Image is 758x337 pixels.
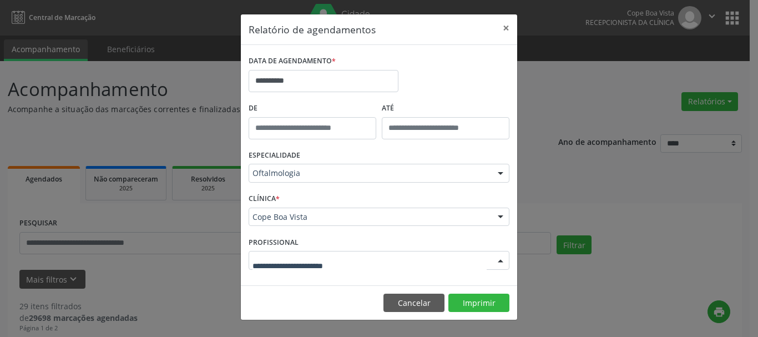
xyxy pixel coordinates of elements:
[249,22,376,37] h5: Relatório de agendamentos
[382,100,509,117] label: ATÉ
[252,212,487,223] span: Cope Boa Vista
[495,14,517,42] button: Close
[249,100,376,117] label: De
[252,168,487,179] span: Oftalmologia
[249,53,336,70] label: DATA DE AGENDAMENTO
[249,190,280,208] label: CLÍNICA
[249,147,300,164] label: ESPECIALIDADE
[448,294,509,313] button: Imprimir
[383,294,444,313] button: Cancelar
